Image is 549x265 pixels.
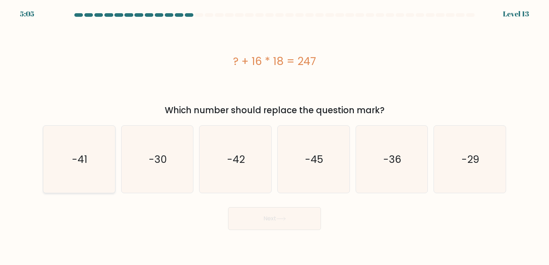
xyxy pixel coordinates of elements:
text: -36 [383,152,401,166]
div: Level 13 [503,9,529,19]
button: Next [228,207,321,230]
text: -30 [149,152,167,166]
div: Which number should replace the question mark? [47,104,502,117]
text: -42 [227,152,245,166]
div: ? + 16 * 18 = 247 [43,53,506,69]
text: -41 [72,152,88,166]
text: -45 [305,152,323,166]
text: -29 [461,152,479,166]
div: 5:05 [20,9,34,19]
